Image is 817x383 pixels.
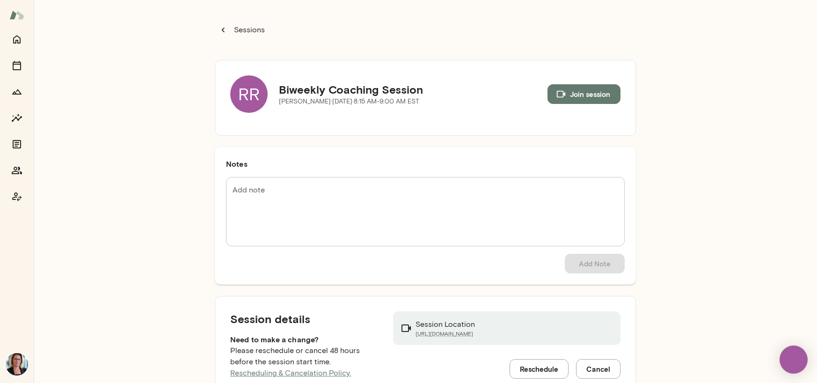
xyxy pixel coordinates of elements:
[279,97,423,106] p: [PERSON_NAME] · [DATE] · 8:15 AM-9:00 AM EST
[7,161,26,180] button: Members
[510,359,569,379] button: Reschedule
[230,75,268,113] div: RR
[279,82,423,97] h5: Biweekly Coaching Session
[215,21,270,39] button: Sessions
[416,319,475,330] p: Session Location
[232,24,265,36] p: Sessions
[7,82,26,101] button: Growth Plan
[576,359,620,379] button: Cancel
[547,84,620,104] button: Join session
[6,353,28,376] img: Jennifer Alvarez
[230,345,378,379] p: Please reschedule or cancel 48 hours before the session start time.
[230,368,351,377] a: Rescheduling & Cancelation Policy.
[9,6,24,24] img: Mento
[226,158,625,169] h6: Notes
[7,135,26,154] button: Documents
[7,109,26,127] button: Insights
[230,311,378,326] h5: Session details
[230,334,378,345] h6: Need to make a change?
[7,56,26,75] button: Sessions
[7,30,26,49] button: Home
[7,187,26,206] button: Coach app
[416,330,475,338] a: [URL][DOMAIN_NAME]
